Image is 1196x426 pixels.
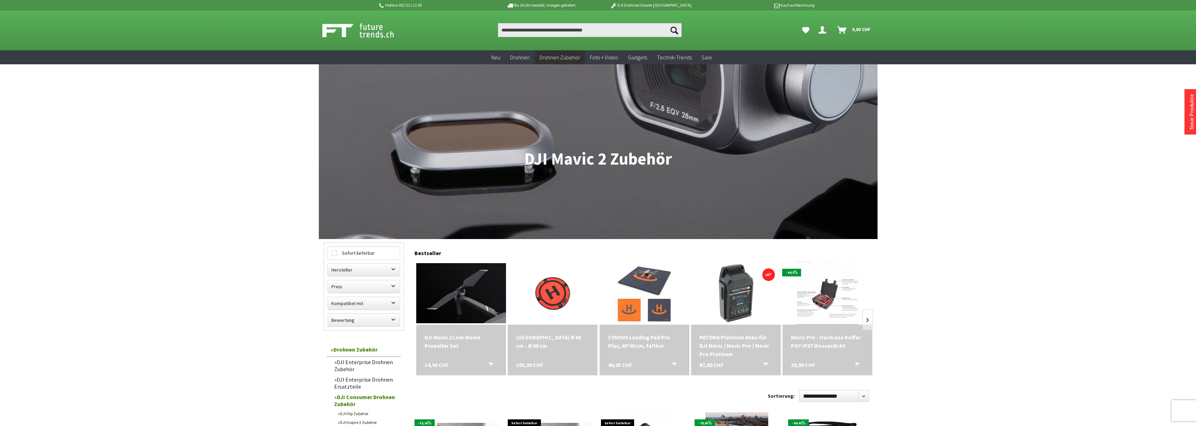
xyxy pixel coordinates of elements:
[608,333,681,350] div: CYNOVA Landing Pad Pro Plus, 65*65cm, faltbar
[425,333,498,350] div: DJI Mavic 2 Low-Noise Propeller Set
[667,23,682,37] button: Suchen
[328,297,400,310] label: Kompatibel mit
[328,314,400,326] label: Bewertung
[799,23,813,37] a: Meine Favoriten
[791,333,864,350] div: Mavic Pro - Hardcase Koffer PGY IP67 Wasserdicht
[322,22,409,39] img: Shop Futuretrends - zur Startseite wechseln
[516,333,589,350] div: [GEOGRAPHIC_DATA] Ø 60 cm - Ø 90 cm
[331,357,401,374] a: DJI Enterprise Drohnen Zubehör
[1188,94,1195,130] a: Neue Produkte
[846,361,863,370] button: In den Warenkorb
[331,392,401,409] a: DJI Consumer Drohnen Zubehör
[327,342,401,357] a: Drohnen Zubehör
[613,262,676,325] img: CYNOVA Landing Pad Pro Plus, 65*65cm, faltbar
[480,361,497,370] button: In den Warenkorb
[535,50,585,65] a: Drohnen Zubehör
[796,262,859,325] img: Mavic Pro - Hardcase Koffer PGY IP67 Wasserdicht
[516,333,589,350] a: [GEOGRAPHIC_DATA] Ø 60 cm - Ø 90 cm 105,39 CHF
[705,1,814,9] p: Kauf auf Rechnung
[623,50,652,65] a: Gadgets
[628,54,647,61] span: Gadgets
[331,374,401,392] a: DJI Enterprise Drohnen Ersatzteile
[521,262,584,325] img: Hoodman Landeplatz Ø 60 cm - Ø 90 cm
[768,390,795,402] label: Sortierung:
[699,333,772,358] a: PATONA Platinum Akku für DJI Mavic / Mavic Pro / Mavic Pro Platinum 87,80 CHF In den Warenkorb
[425,361,449,369] span: 14,96 CHF
[505,50,535,65] a: Drohnen
[791,361,815,369] span: 39,90 CHF
[414,243,873,260] div: Bestseller
[498,23,682,37] input: Produkt, Marke, Kategorie, EAN, Artikelnummer…
[486,50,505,65] a: Neu
[835,23,874,37] a: Warenkorb
[596,1,705,9] p: DJI Drohnen Dealer [GEOGRAPHIC_DATA]
[699,333,772,358] div: PATONA Platinum Akku für DJI Mavic / Mavic Pro / Mavic Pro Platinum
[324,150,873,168] h1: DJI Mavic 2 Zubehör
[510,54,530,61] span: Drohnen
[425,333,498,350] a: DJI Mavic 2 Low-Noise Propeller Set 14,96 CHF In den Warenkorb
[378,1,487,9] p: Hotline 032 511 11 03
[657,54,692,61] span: Technik-Trends
[652,50,697,65] a: Technik-Trends
[540,54,580,61] span: Drohnen Zubehör
[697,50,717,65] a: Sale
[852,24,871,35] span: 0,00 CHF
[755,361,772,370] button: In den Warenkorb
[334,409,401,418] a: DJI Flip Zubehör
[416,263,506,323] img: DJI Mavic 2 Low-Noise Propeller Set
[328,247,400,259] label: Sofort lieferbar
[328,263,400,276] label: Hersteller
[585,50,623,65] a: Foto + Video
[663,361,680,370] button: In den Warenkorb
[791,333,864,350] a: Mavic Pro - Hardcase Koffer PGY IP67 Wasserdicht 39,90 CHF In den Warenkorb
[487,1,596,9] p: Bis 16 Uhr bestellt, morgen geliefert.
[702,54,712,61] span: Sale
[608,361,632,369] span: 40,05 CHF
[328,280,400,293] label: Preis
[491,54,500,61] span: Neu
[516,361,543,369] span: 105,39 CHF
[816,23,832,37] a: Dein Konto
[699,361,724,369] span: 87,80 CHF
[716,262,756,325] img: PATONA Platinum Akku für DJI Mavic / Mavic Pro / Mavic Pro Platinum
[590,54,618,61] span: Foto + Video
[608,333,681,350] a: CYNOVA Landing Pad Pro Plus, 65*65cm, faltbar 40,05 CHF In den Warenkorb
